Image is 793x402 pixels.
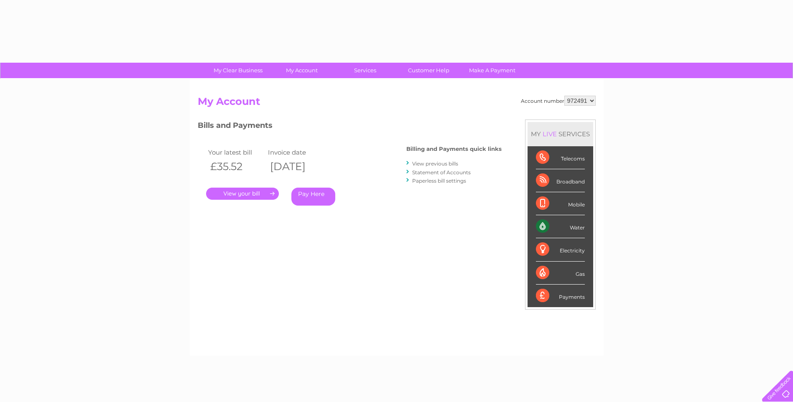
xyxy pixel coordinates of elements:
[291,188,335,206] a: Pay Here
[331,63,400,78] a: Services
[458,63,527,78] a: Make A Payment
[536,192,585,215] div: Mobile
[267,63,336,78] a: My Account
[206,158,266,175] th: £35.52
[412,178,466,184] a: Paperless bill settings
[394,63,463,78] a: Customer Help
[412,160,458,167] a: View previous bills
[536,285,585,307] div: Payments
[536,215,585,238] div: Water
[266,147,326,158] td: Invoice date
[266,158,326,175] th: [DATE]
[536,169,585,192] div: Broadband
[198,96,596,112] h2: My Account
[541,130,558,138] div: LIVE
[412,169,471,176] a: Statement of Accounts
[536,146,585,169] div: Telecoms
[198,120,502,134] h3: Bills and Payments
[406,146,502,152] h4: Billing and Payments quick links
[536,262,585,285] div: Gas
[206,188,279,200] a: .
[521,96,596,106] div: Account number
[536,238,585,261] div: Electricity
[204,63,273,78] a: My Clear Business
[206,147,266,158] td: Your latest bill
[528,122,593,146] div: MY SERVICES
